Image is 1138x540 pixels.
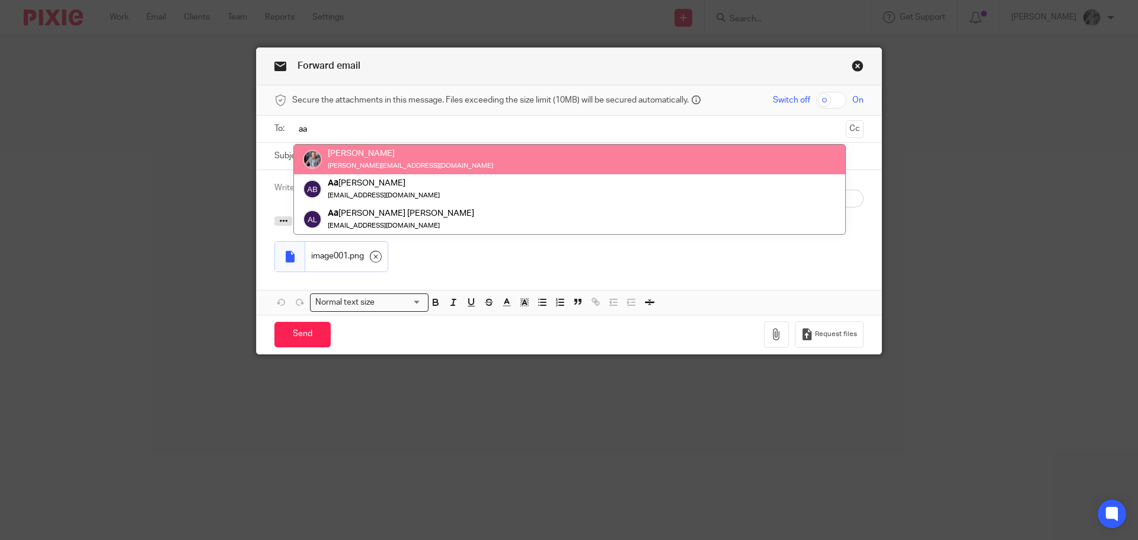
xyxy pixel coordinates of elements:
img: svg%3E [303,210,322,229]
span: Secure the attachments in this message. Files exceeding the size limit (10MB) will be secured aut... [292,94,689,106]
em: Aa [328,209,338,218]
input: Search for option [379,296,421,309]
span: Normal text size [313,296,378,309]
label: Subject: [274,150,305,162]
div: [PERSON_NAME] [328,178,440,190]
img: svg%3E [303,180,322,199]
input: Send [274,322,331,347]
span: image001.png [311,250,364,262]
div: To enrich screen reader interactions, please activate Accessibility in Grammarly extension settings [257,170,881,216]
div: [PERSON_NAME] [328,148,493,159]
em: Aa [328,179,338,188]
small: [PERSON_NAME][EMAIL_ADDRESS][DOMAIN_NAME] [328,162,493,169]
a: Close this dialog window [852,60,864,76]
small: [EMAIL_ADDRESS][DOMAIN_NAME] [328,222,440,229]
span: Forward email [298,61,360,71]
img: -%20%20-%20studio@ingrained.co.uk%20for%20%20-20220223%20at%20101413%20-%201W1A2026.jpg [303,150,322,169]
span: On [852,94,864,106]
div: Search for option [310,293,429,312]
button: Cc [846,120,864,138]
div: [PERSON_NAME] [PERSON_NAME] [328,207,474,219]
span: Request files [815,330,857,339]
span: Switch off [773,94,810,106]
small: [EMAIL_ADDRESS][DOMAIN_NAME] [328,193,440,199]
button: Request files [795,321,864,348]
label: To: [274,123,287,135]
